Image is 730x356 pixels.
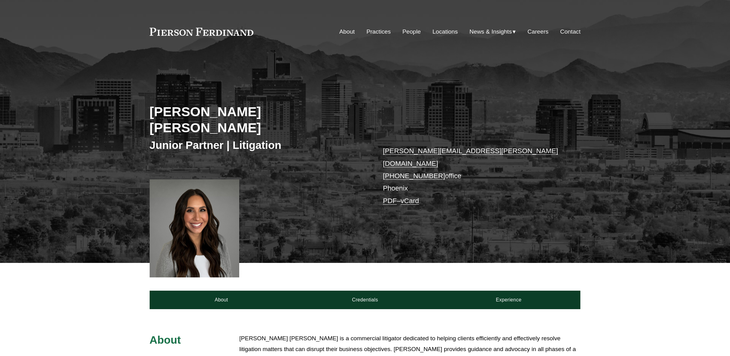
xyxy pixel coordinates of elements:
a: About [150,291,293,309]
a: folder dropdown [470,26,516,38]
a: vCard [401,197,419,205]
a: Locations [433,26,458,38]
a: [PERSON_NAME][EMAIL_ADDRESS][PERSON_NAME][DOMAIN_NAME] [383,147,558,167]
a: About [339,26,355,38]
a: People [402,26,421,38]
a: Experience [437,291,581,309]
a: Contact [560,26,580,38]
p: office Phoenix – [383,145,563,207]
span: News & Insights [470,27,512,37]
a: Careers [527,26,548,38]
a: PDF [383,197,397,205]
h3: Junior Partner | Litigation [150,138,365,152]
h2: [PERSON_NAME] [PERSON_NAME] [150,104,365,136]
span: About [150,334,181,346]
a: Practices [366,26,391,38]
a: Credentials [293,291,437,309]
a: [PHONE_NUMBER] [383,172,445,180]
